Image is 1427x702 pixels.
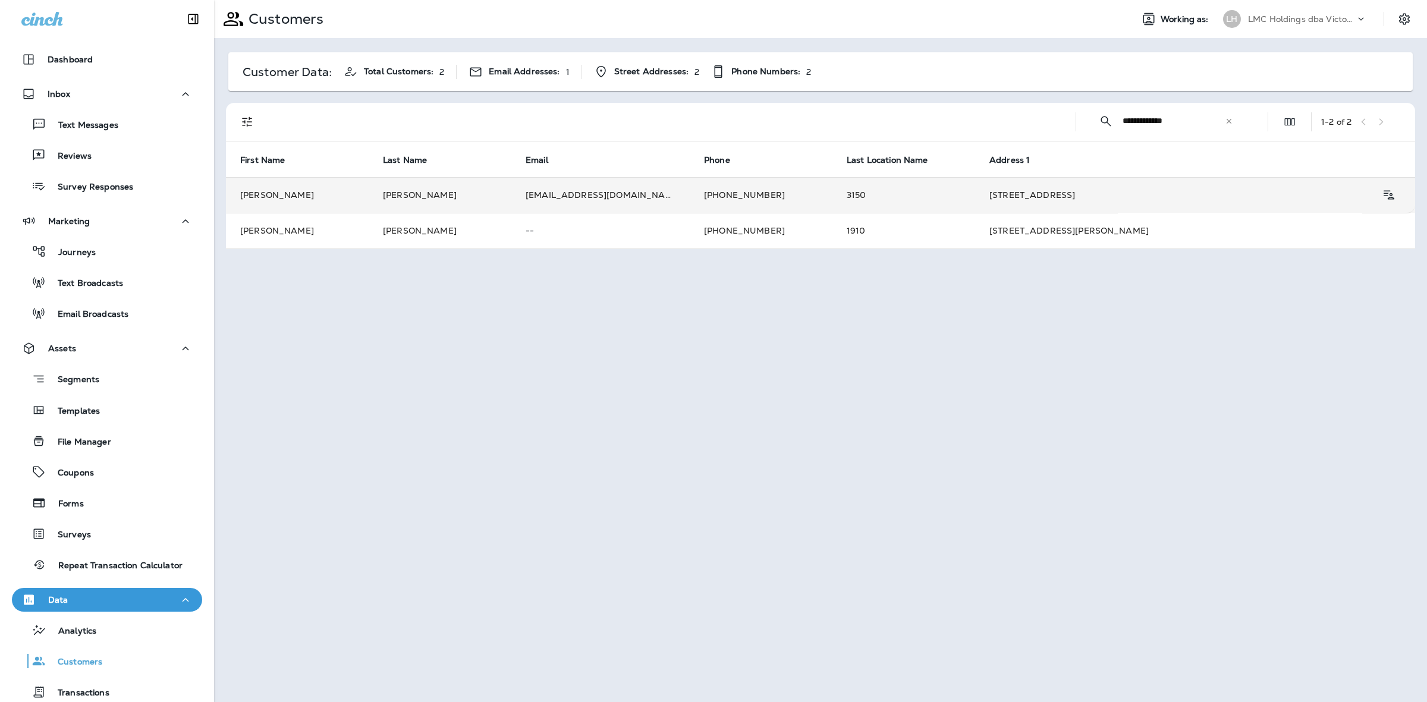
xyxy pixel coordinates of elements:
p: Reviews [46,151,92,162]
span: 3150 [847,190,866,200]
p: Customer Data: [243,67,332,77]
button: Surveys [12,521,202,546]
p: Customers [46,657,102,668]
button: Journeys [12,239,202,264]
span: Phone Numbers: [731,67,800,77]
span: Total Customers: [364,67,433,77]
button: Assets [12,336,202,360]
p: Transactions [46,688,109,699]
p: Email Broadcasts [46,309,128,320]
p: Text Messages [46,120,118,131]
button: Filters [235,110,259,134]
button: Reviews [12,143,202,168]
p: Analytics [46,626,96,637]
button: Email Broadcasts [12,301,202,326]
p: Forms [46,499,84,510]
button: Forms [12,490,202,515]
span: Working as: [1161,14,1211,24]
p: Templates [46,406,100,417]
p: Survey Responses [46,182,133,193]
td: [PHONE_NUMBER] [690,177,832,213]
button: Edit Fields [1278,110,1302,134]
span: Last Location Name [847,155,944,165]
p: File Manager [46,437,111,448]
span: Last Location Name [847,155,928,165]
td: [PERSON_NAME] [369,213,511,248]
span: Address 1 [989,155,1045,165]
button: Coupons [12,459,202,484]
span: Last Name [383,155,427,165]
td: [PERSON_NAME] [369,177,511,213]
button: Settings [1394,8,1415,30]
p: Customers [244,10,323,28]
button: Data [12,588,202,612]
button: Marketing [12,209,202,233]
p: 2 [806,67,811,77]
span: Email [526,155,548,165]
td: [PHONE_NUMBER] [690,213,832,248]
p: Dashboard [48,55,93,64]
p: Journeys [46,247,96,259]
p: Assets [48,344,76,353]
button: Analytics [12,618,202,643]
p: 2 [694,67,699,77]
td: [STREET_ADDRESS] [975,177,1118,213]
p: Segments [46,374,99,386]
button: Repeat Transaction Calculator [12,552,202,577]
p: Coupons [46,468,94,479]
p: Data [48,595,68,605]
span: Email Addresses: [489,67,560,77]
p: Surveys [46,530,91,541]
button: Text Broadcasts [12,270,202,295]
span: Street Addresses: [614,67,689,77]
p: Text Broadcasts [46,278,123,289]
span: First Name [240,155,300,165]
td: [PERSON_NAME] [226,177,369,213]
p: Repeat Transaction Calculator [46,561,183,572]
td: [PERSON_NAME] [226,213,369,248]
span: Last Name [383,155,442,165]
button: Dashboard [12,48,202,71]
span: Phone [704,155,746,165]
p: Marketing [48,216,90,226]
p: 1 [566,67,570,77]
button: Customer Details [1376,183,1401,207]
button: File Manager [12,429,202,454]
p: -- [526,226,675,235]
span: Address 1 [989,155,1030,165]
span: Email [526,155,564,165]
button: Customers [12,649,202,673]
p: LMC Holdings dba Victory Lane Quick Oil Change [1248,14,1355,24]
div: LH [1223,10,1241,28]
button: Collapse Search [1094,109,1118,133]
button: Text Messages [12,112,202,137]
button: Survey Responses [12,174,202,199]
p: Inbox [48,89,70,99]
button: Segments [12,366,202,392]
span: First Name [240,155,285,165]
button: Collapse Sidebar [177,7,210,31]
button: Templates [12,398,202,423]
span: 1910 [847,225,866,236]
td: [STREET_ADDRESS][PERSON_NAME] [975,213,1415,248]
div: 1 - 2 of 2 [1321,117,1351,127]
span: Phone [704,155,730,165]
td: [EMAIL_ADDRESS][DOMAIN_NAME] [511,177,690,213]
p: 2 [439,67,444,77]
button: Inbox [12,82,202,106]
